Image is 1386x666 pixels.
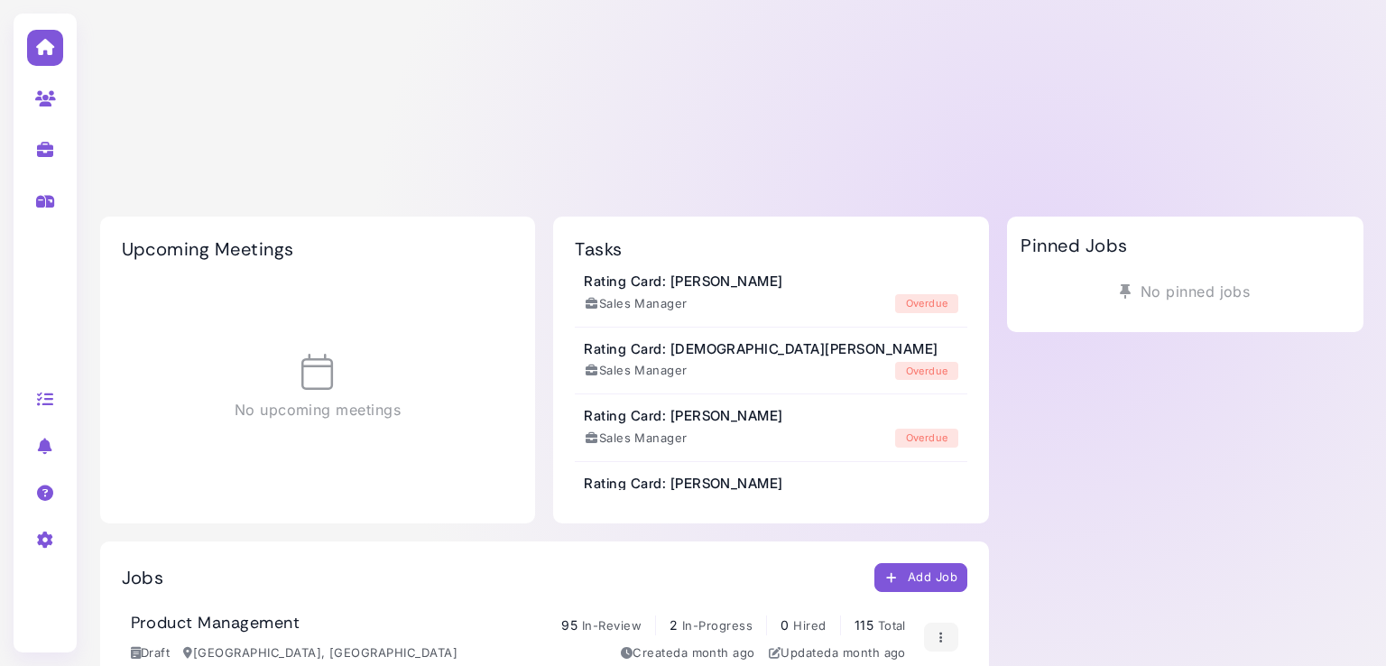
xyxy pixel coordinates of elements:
[122,278,514,496] div: No upcoming meetings
[584,430,688,448] div: Sales Manager
[122,238,294,260] h2: Upcoming Meetings
[1021,274,1349,309] div: No pinned jobs
[131,644,171,662] div: Draft
[584,273,782,290] h3: Rating Card: [PERSON_NAME]
[584,295,688,313] div: Sales Manager
[561,617,577,633] span: 95
[769,644,906,662] div: Updated
[584,362,688,380] div: Sales Manager
[793,618,826,633] span: Hired
[832,645,906,660] time: Jul 17, 2025
[1021,235,1127,256] h2: Pinned Jobs
[895,294,958,313] div: overdue
[584,341,938,357] h3: Rating Card: [DEMOGRAPHIC_DATA][PERSON_NAME]
[895,429,958,448] div: overdue
[874,563,968,592] button: Add Job
[582,618,642,633] span: In-Review
[682,618,753,633] span: In-Progress
[681,645,755,660] time: Jul 17, 2025
[122,567,164,588] h2: Jobs
[878,618,906,633] span: Total
[584,476,782,492] h3: Rating Card: [PERSON_NAME]
[884,569,958,587] div: Add Job
[621,644,755,662] div: Created
[183,644,457,662] div: [GEOGRAPHIC_DATA], [GEOGRAPHIC_DATA]
[575,238,622,260] h2: Tasks
[131,614,300,634] h3: Product Management
[584,408,782,424] h3: Rating Card: [PERSON_NAME]
[855,617,873,633] span: 115
[895,362,958,381] div: overdue
[670,617,678,633] span: 2
[781,617,789,633] span: 0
